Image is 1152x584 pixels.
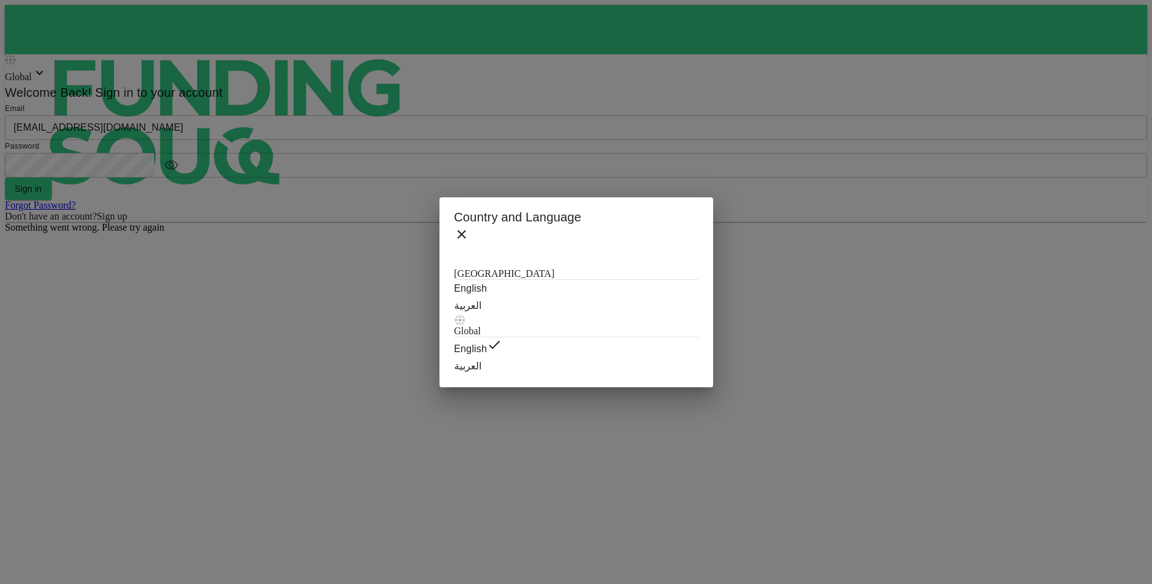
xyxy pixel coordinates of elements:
div: [GEOGRAPHIC_DATA] [454,268,698,279]
div: Global [454,326,698,337]
span: English [454,343,488,354]
span: Country and Language [454,210,582,224]
span: العربية [454,300,482,311]
img: flag-sa.a70b16aaa9f75d82b88814f86d01402e.svg [454,257,465,268]
span: English [454,283,488,294]
span: العربية [454,361,482,371]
